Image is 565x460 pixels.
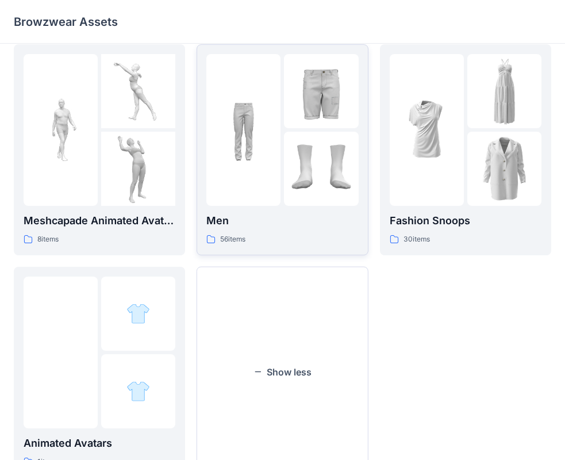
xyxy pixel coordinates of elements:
p: 56 items [220,233,245,246]
img: folder 3 [467,132,541,206]
img: folder 3 [126,379,150,403]
img: folder 2 [467,54,541,128]
img: folder 1 [206,93,280,167]
img: folder 2 [126,302,150,325]
img: folder 3 [101,132,175,206]
img: folder 2 [101,54,175,128]
p: Browzwear Assets [14,14,118,30]
a: folder 1folder 2folder 3Meshcapade Animated Avatars8items [14,44,185,255]
p: Fashion Snoops [390,213,541,229]
img: folder 1 [24,315,98,389]
img: folder 2 [284,54,358,128]
a: folder 1folder 2folder 3Men56items [197,44,368,255]
img: folder 1 [390,93,464,167]
img: folder 3 [284,132,358,206]
a: folder 1folder 2folder 3Fashion Snoops30items [380,44,551,255]
img: folder 1 [24,93,98,167]
p: Meshcapade Animated Avatars [24,213,175,229]
p: Men [206,213,358,229]
p: 30 items [403,233,430,246]
p: 8 items [37,233,59,246]
p: Animated Avatars [24,435,175,451]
